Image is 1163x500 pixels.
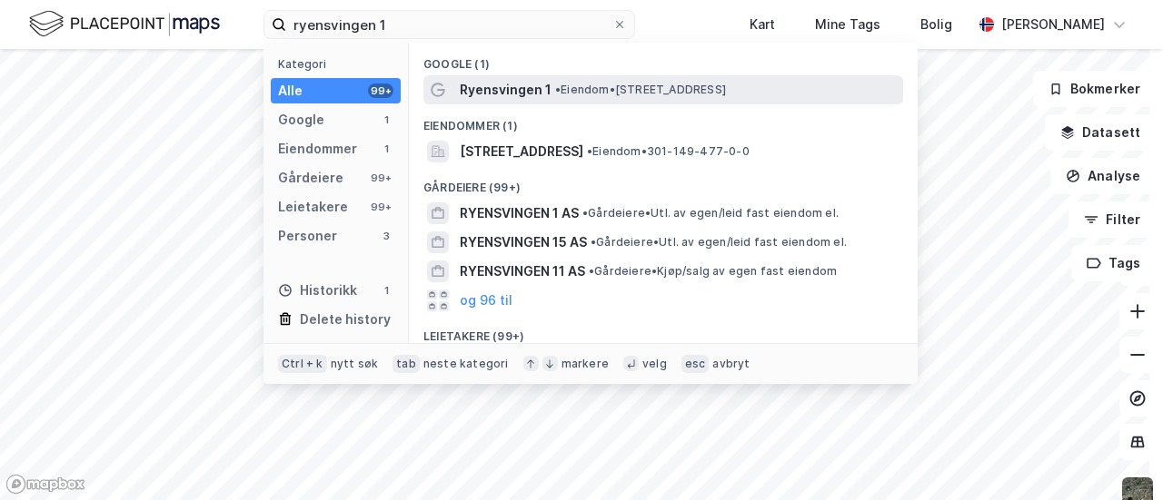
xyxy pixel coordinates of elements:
span: Gårdeiere • Kjøp/salg av egen fast eiendom [589,264,837,279]
div: Alle [278,80,303,102]
span: [STREET_ADDRESS] [460,141,583,162]
div: Leietakere [278,196,348,218]
button: Analyse [1050,158,1156,194]
button: Datasett [1045,114,1156,151]
img: logo.f888ab2527a4732fd821a326f86c7f29.svg [29,8,220,40]
iframe: Chat Widget [1072,413,1163,500]
div: Delete history [300,309,391,330]
span: RYENSVINGEN 15 AS [460,231,587,253]
div: nytt søk [331,357,379,371]
div: 99+ [368,200,393,214]
button: Tags [1071,245,1156,281]
span: Eiendom • [STREET_ADDRESS] [555,83,726,97]
span: • [555,83,561,96]
div: Gårdeiere (99+) [409,166,918,199]
span: • [582,206,588,220]
input: Søk på adresse, matrikkel, gårdeiere, leietakere eller personer [286,11,612,38]
span: • [591,235,596,249]
button: Filter [1069,201,1156,238]
div: avbryt [712,357,750,371]
div: Kart [750,14,775,35]
div: 1 [379,113,393,127]
span: RYENSVINGEN 11 AS [460,260,585,282]
div: Historikk [278,279,357,301]
div: 99+ [368,171,393,185]
div: Google [278,109,324,131]
div: Bolig [920,14,952,35]
div: 1 [379,142,393,156]
span: Eiendom • 301-149-477-0-0 [587,144,750,159]
div: esc [681,355,710,373]
div: Google (1) [409,43,918,75]
span: • [589,264,594,278]
span: • [587,144,592,158]
div: [PERSON_NAME] [1001,14,1105,35]
div: 99+ [368,83,393,98]
div: tab [393,355,420,373]
div: 3 [379,229,393,243]
div: velg [642,357,667,371]
span: Gårdeiere • Utl. av egen/leid fast eiendom el. [591,235,847,250]
div: markere [562,357,609,371]
div: 1 [379,283,393,298]
span: RYENSVINGEN 1 AS [460,202,579,224]
button: og 96 til [460,289,512,311]
div: Ctrl + k [278,355,327,373]
span: Gårdeiere • Utl. av egen/leid fast eiendom el. [582,206,839,221]
div: Kategori [278,57,401,71]
div: Eiendommer (1) [409,104,918,137]
div: Gårdeiere [278,167,343,189]
div: Eiendommer [278,138,357,160]
div: Mine Tags [815,14,880,35]
div: neste kategori [423,357,509,371]
button: Bokmerker [1033,71,1156,107]
div: Personer [278,225,337,247]
div: Leietakere (99+) [409,315,918,348]
a: Mapbox homepage [5,474,85,495]
span: Ryensvingen 1 [460,79,552,101]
